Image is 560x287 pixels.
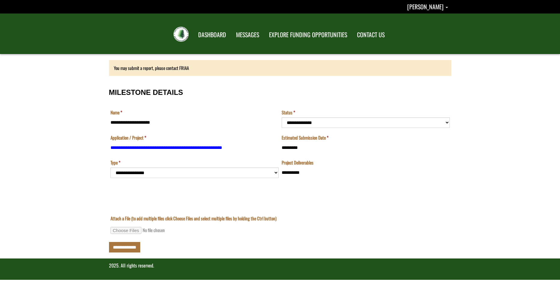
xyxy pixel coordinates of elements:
label: Attach a File (to add multiple files click Choose Files and select multiple files by holding the ... [110,215,277,222]
h3: MILESTONE DETAILS [109,89,451,96]
a: MESSAGES [232,27,264,42]
label: Status [282,109,295,116]
p: 2025 [109,262,451,269]
a: CONTACT US [353,27,389,42]
input: Application / Project is a required field. [110,142,279,153]
a: EXPLORE FUNDING OPPORTUNITIES [265,27,352,42]
label: Application / Project [110,134,146,141]
label: Project Deliverables [282,159,313,166]
nav: Main Navigation [193,26,389,42]
div: Milestone Details [109,82,451,252]
span: . All rights reserved. [119,262,154,269]
label: Estimated Submission Date [282,134,328,141]
fieldset: MILESTONE DETAILS [109,82,451,203]
span: [PERSON_NAME] [407,2,443,11]
a: Tracy Hedge [407,2,448,11]
label: Name [110,109,122,116]
img: FRIAA Submissions Portal [174,27,189,42]
div: You may submit a report, please contact FRIAA [109,60,451,76]
textarea: Project Deliverables [282,168,450,197]
input: Attach a File (to add multiple files click Choose Files and select multiple files by holding the ... [110,227,192,234]
a: DASHBOARD [194,27,231,42]
label: Type [110,159,120,166]
input: Name [110,117,279,128]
